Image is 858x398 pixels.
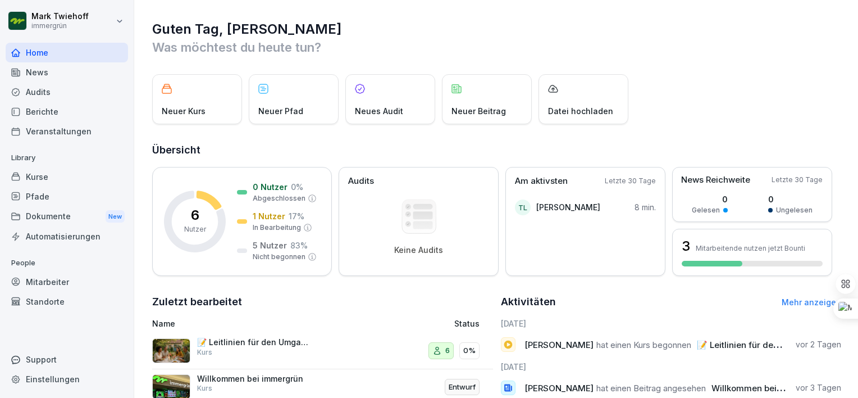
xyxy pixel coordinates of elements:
[6,187,128,206] a: Pfade
[253,210,285,222] p: 1 Nutzer
[152,338,190,363] img: a27oragryds2b2m70bpdj7ol.png
[197,347,212,358] p: Kurs
[258,105,303,117] p: Neuer Pfad
[152,142,841,158] h2: Übersicht
[515,175,568,188] p: Am aktivsten
[6,82,128,102] a: Audits
[501,318,842,329] h6: [DATE]
[106,210,125,223] div: New
[692,205,720,215] p: Gelesen
[454,318,480,329] p: Status
[524,340,594,350] span: [PERSON_NAME]
[197,374,309,384] p: Willkommen bei immergrün
[596,340,691,350] span: hat einen Kurs begonnen
[681,174,750,187] p: News Reichweite
[501,294,556,310] h2: Aktivitäten
[289,210,304,222] p: 17 %
[6,254,128,272] p: People
[451,105,506,117] p: Neuer Beitrag
[191,209,199,222] p: 6
[6,43,128,62] a: Home
[253,239,287,251] p: 5 Nutzer
[6,167,128,187] a: Kurse
[596,383,706,394] span: hat einen Beitrag angesehen
[782,297,841,307] a: Mehr anzeigen
[291,181,303,193] p: 0 %
[449,382,476,393] p: Entwurf
[152,318,361,329] p: Name
[253,193,305,203] p: Abgeschlossen
[6,121,128,141] a: Veranstaltungen
[6,292,128,311] a: Standorte
[463,345,476,356] p: 0%
[6,369,128,389] a: Einstellungen
[524,383,594,394] span: [PERSON_NAME]
[6,206,128,227] div: Dokumente
[152,333,493,369] a: 📝 Leitlinien für den Umgang mit GästenKurs60%
[6,149,128,167] p: Library
[772,175,823,185] p: Letzte 30 Tage
[682,237,690,256] h3: 3
[796,382,841,394] p: vor 3 Tagen
[692,193,728,205] p: 0
[776,205,813,215] p: Ungelesen
[253,181,287,193] p: 0 Nutzer
[394,245,443,255] p: Keine Audits
[6,227,128,246] a: Automatisierungen
[253,252,305,262] p: Nicht begonnen
[348,175,374,188] p: Audits
[6,272,128,292] a: Mitarbeiter
[31,12,89,21] p: Mark Twiehoff
[605,176,656,186] p: Letzte 30 Tage
[152,38,841,56] p: Was möchtest du heute tun?
[290,239,308,251] p: 83 %
[31,22,89,30] p: immergrün
[548,105,613,117] p: Datei hochladen
[6,206,128,227] a: DokumenteNew
[6,62,128,82] a: News
[635,201,656,213] p: 8 min.
[768,193,813,205] p: 0
[197,383,212,394] p: Kurs
[152,294,493,310] h2: Zuletzt bearbeitet
[6,350,128,369] div: Support
[253,223,301,233] p: In Bearbeitung
[6,102,128,121] a: Berichte
[197,337,309,347] p: 📝 Leitlinien für den Umgang mit Gästen
[152,20,841,38] h1: Guten Tag, [PERSON_NAME]
[184,224,206,234] p: Nutzer
[501,361,842,373] h6: [DATE]
[515,200,531,215] div: TL
[536,201,600,213] p: [PERSON_NAME]
[162,105,206,117] p: Neuer Kurs
[355,105,403,117] p: Neues Audit
[696,244,805,252] p: Mitarbeitende nutzen jetzt Bounti
[796,339,841,350] p: vor 2 Tagen
[445,345,450,356] p: 6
